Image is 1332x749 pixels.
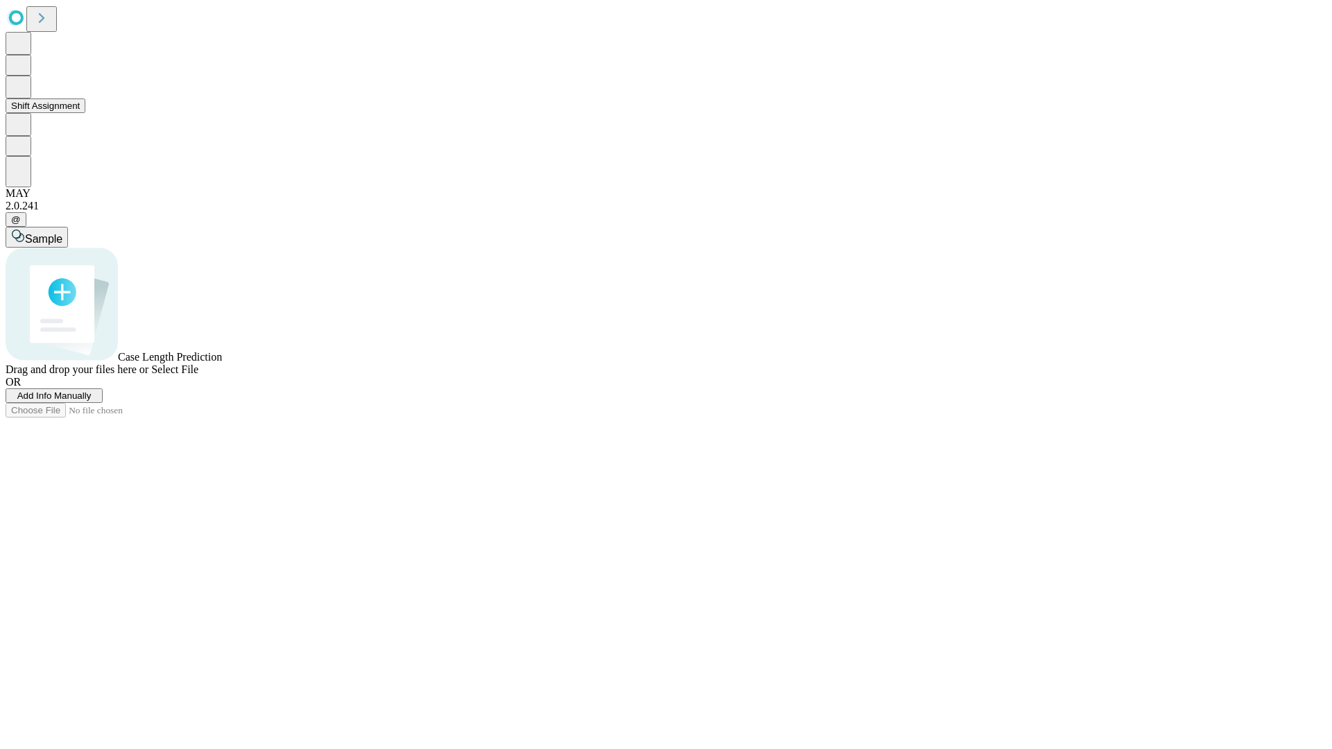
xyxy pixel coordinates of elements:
[6,363,148,375] span: Drag and drop your files here or
[6,187,1326,200] div: MAY
[25,233,62,245] span: Sample
[6,388,103,403] button: Add Info Manually
[118,351,222,363] span: Case Length Prediction
[6,212,26,227] button: @
[6,98,85,113] button: Shift Assignment
[17,390,92,401] span: Add Info Manually
[151,363,198,375] span: Select File
[6,200,1326,212] div: 2.0.241
[11,214,21,225] span: @
[6,227,68,248] button: Sample
[6,376,21,388] span: OR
